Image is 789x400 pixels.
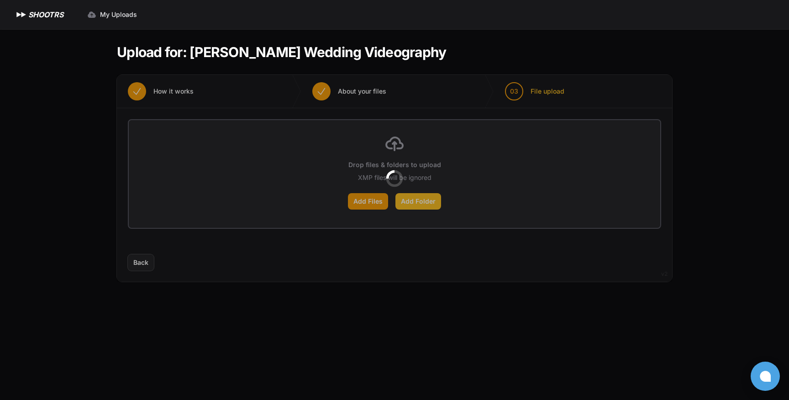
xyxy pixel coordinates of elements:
img: SHOOTRS [15,9,28,20]
h1: Upload for: [PERSON_NAME] Wedding Videography [117,44,446,60]
button: Open chat window [751,362,780,391]
a: My Uploads [82,6,142,23]
h1: SHOOTRS [28,9,63,20]
span: My Uploads [100,10,137,19]
a: SHOOTRS SHOOTRS [15,9,63,20]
